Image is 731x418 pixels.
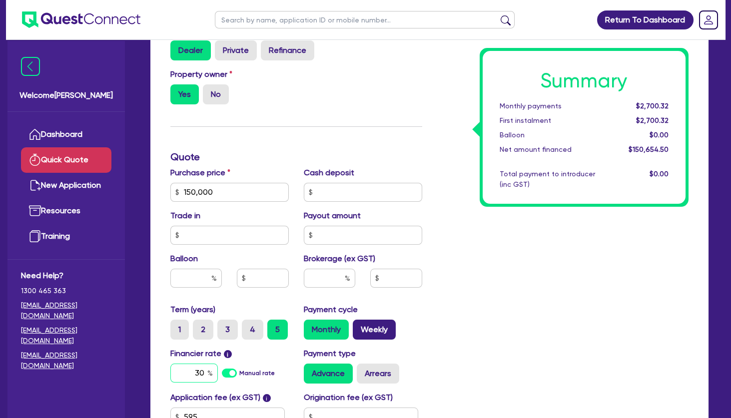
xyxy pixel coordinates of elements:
[217,320,238,340] label: 3
[215,40,257,60] label: Private
[239,369,275,378] label: Manual rate
[696,7,722,33] a: Dropdown toggle
[170,84,199,104] label: Yes
[304,210,361,222] label: Payout amount
[203,84,229,104] label: No
[22,11,140,28] img: quest-connect-logo-blue
[193,320,213,340] label: 2
[629,145,669,153] span: $150,654.50
[650,131,669,139] span: $0.00
[492,169,615,190] div: Total payment to introducer (inc GST)
[21,350,111,371] a: [EMAIL_ADDRESS][DOMAIN_NAME]
[21,57,40,76] img: icon-menu-close
[304,253,375,265] label: Brokerage (ex GST)
[170,253,198,265] label: Balloon
[29,205,41,217] img: resources
[170,348,232,360] label: Financier rate
[170,304,215,316] label: Term (years)
[304,348,356,360] label: Payment type
[357,364,399,384] label: Arrears
[21,325,111,346] a: [EMAIL_ADDRESS][DOMAIN_NAME]
[500,69,669,93] h1: Summary
[492,115,615,126] div: First instalment
[170,320,189,340] label: 1
[21,173,111,198] a: New Application
[215,11,515,28] input: Search by name, application ID or mobile number...
[304,304,358,316] label: Payment cycle
[242,320,263,340] label: 4
[650,170,669,178] span: $0.00
[597,10,694,29] a: Return To Dashboard
[21,270,111,282] span: Need Help?
[170,210,200,222] label: Trade in
[353,320,396,340] label: Weekly
[21,300,111,321] a: [EMAIL_ADDRESS][DOMAIN_NAME]
[21,198,111,224] a: Resources
[29,179,41,191] img: new-application
[261,40,314,60] label: Refinance
[29,154,41,166] img: quick-quote
[304,364,353,384] label: Advance
[492,130,615,140] div: Balloon
[170,167,230,179] label: Purchase price
[21,147,111,173] a: Quick Quote
[21,122,111,147] a: Dashboard
[21,224,111,249] a: Training
[304,392,393,404] label: Origination fee (ex GST)
[170,40,211,60] label: Dealer
[29,230,41,242] img: training
[492,144,615,155] div: Net amount financed
[636,102,669,110] span: $2,700.32
[21,286,111,296] span: 1300 465 363
[636,116,669,124] span: $2,700.32
[170,68,232,80] label: Property owner
[304,167,354,179] label: Cash deposit
[170,151,422,163] h3: Quote
[224,350,232,358] span: i
[170,392,260,404] label: Application fee (ex GST)
[263,394,271,402] span: i
[304,320,349,340] label: Monthly
[19,89,113,101] span: Welcome [PERSON_NAME]
[267,320,288,340] label: 5
[492,101,615,111] div: Monthly payments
